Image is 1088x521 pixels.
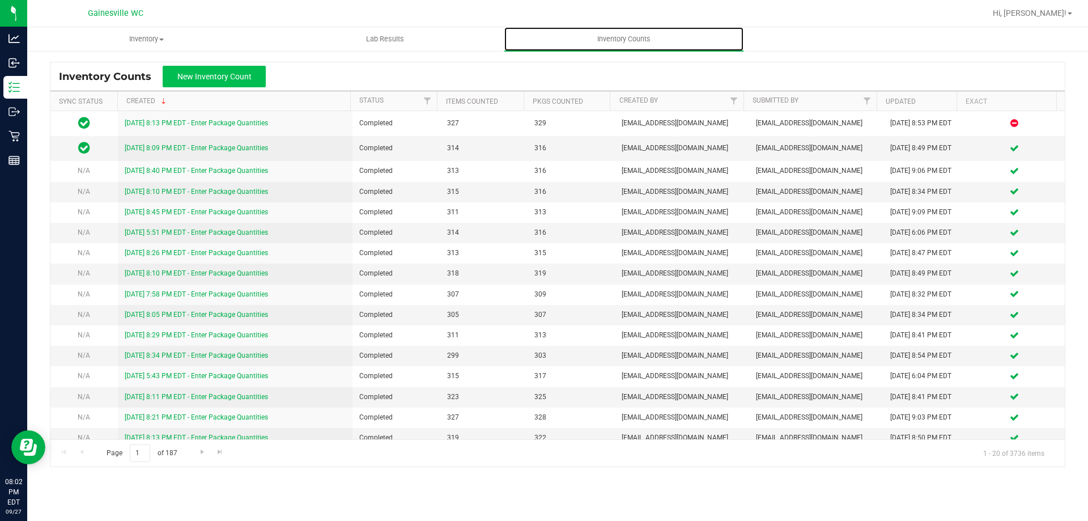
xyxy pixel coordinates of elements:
[622,371,742,382] span: [EMAIL_ADDRESS][DOMAIN_NAME]
[28,34,265,44] span: Inventory
[857,91,876,111] a: Filter
[78,208,90,216] span: N/A
[890,330,957,341] div: [DATE] 8:41 PM EDT
[5,477,22,507] p: 08:02 PM EDT
[78,351,90,359] span: N/A
[88,9,143,18] span: Gainesville WC
[447,412,521,423] span: 327
[622,143,742,154] span: [EMAIL_ADDRESS][DOMAIN_NAME]
[447,118,521,129] span: 327
[8,57,20,69] inline-svg: Inbound
[756,187,877,197] span: [EMAIL_ADDRESS][DOMAIN_NAME]
[622,350,742,361] span: [EMAIL_ADDRESS][DOMAIN_NAME]
[447,433,521,443] span: 319
[125,208,268,216] a: [DATE] 8:45 PM EDT - Enter Package Quantities
[359,371,433,382] span: Completed
[756,248,877,259] span: [EMAIL_ADDRESS][DOMAIN_NAME]
[78,331,90,339] span: N/A
[756,392,877,403] span: [EMAIL_ADDRESS][DOMAIN_NAME]
[447,187,521,197] span: 315
[756,310,877,320] span: [EMAIL_ADDRESS][DOMAIN_NAME]
[351,34,419,44] span: Lab Results
[125,372,268,380] a: [DATE] 5:43 PM EDT - Enter Package Quantities
[125,393,268,401] a: [DATE] 8:11 PM EDT - Enter Package Quantities
[78,372,90,380] span: N/A
[359,143,433,154] span: Completed
[447,392,521,403] span: 323
[993,9,1066,18] span: Hi, [PERSON_NAME]!
[78,140,90,156] span: In Sync
[78,311,90,319] span: N/A
[756,289,877,300] span: [EMAIL_ADDRESS][DOMAIN_NAME]
[622,330,742,341] span: [EMAIL_ADDRESS][DOMAIN_NAME]
[125,167,268,175] a: [DATE] 8:40 PM EDT - Enter Package Quantities
[125,290,268,298] a: [DATE] 7:58 PM EDT - Enter Package Quantities
[533,98,583,105] a: Pkgs Counted
[78,434,90,442] span: N/A
[890,371,957,382] div: [DATE] 6:04 PM EDT
[534,227,608,238] span: 316
[890,392,957,403] div: [DATE] 8:41 PM EDT
[359,96,384,104] a: Status
[194,444,210,460] a: Go to the next page
[890,289,957,300] div: [DATE] 8:32 PM EDT
[890,187,957,197] div: [DATE] 8:34 PM EDT
[359,118,433,129] span: Completed
[890,248,957,259] div: [DATE] 8:47 PM EDT
[534,268,608,279] span: 319
[447,227,521,238] span: 314
[5,507,22,516] p: 09/27
[890,433,957,443] div: [DATE] 8:50 PM EDT
[125,413,268,421] a: [DATE] 8:21 PM EDT - Enter Package Quantities
[11,430,45,464] iframe: Resource center
[359,187,433,197] span: Completed
[534,166,608,176] span: 316
[8,82,20,93] inline-svg: Inventory
[177,72,252,81] span: New Inventory Count
[125,351,268,359] a: [DATE] 8:34 PM EDT - Enter Package Quantities
[78,290,90,298] span: N/A
[622,268,742,279] span: [EMAIL_ADDRESS][DOMAIN_NAME]
[130,444,150,462] input: 1
[78,249,90,257] span: N/A
[890,310,957,320] div: [DATE] 8:34 PM EDT
[212,444,228,460] a: Go to the last page
[534,330,608,341] span: 313
[534,248,608,259] span: 315
[359,350,433,361] span: Completed
[890,207,957,218] div: [DATE] 9:09 PM EDT
[359,207,433,218] span: Completed
[125,249,268,257] a: [DATE] 8:26 PM EDT - Enter Package Quantities
[78,413,90,421] span: N/A
[78,167,90,175] span: N/A
[125,144,268,152] a: [DATE] 8:09 PM EDT - Enter Package Quantities
[534,412,608,423] span: 328
[447,166,521,176] span: 313
[619,96,658,104] a: Created By
[447,330,521,341] span: 311
[890,350,957,361] div: [DATE] 8:54 PM EDT
[359,433,433,443] span: Completed
[447,248,521,259] span: 313
[622,166,742,176] span: [EMAIL_ADDRESS][DOMAIN_NAME]
[756,371,877,382] span: [EMAIL_ADDRESS][DOMAIN_NAME]
[447,207,521,218] span: 311
[756,412,877,423] span: [EMAIL_ADDRESS][DOMAIN_NAME]
[8,106,20,117] inline-svg: Outbound
[534,207,608,218] span: 313
[756,350,877,361] span: [EMAIL_ADDRESS][DOMAIN_NAME]
[534,143,608,154] span: 316
[78,115,90,131] span: In Sync
[890,143,957,154] div: [DATE] 8:49 PM EDT
[359,268,433,279] span: Completed
[890,227,957,238] div: [DATE] 6:06 PM EDT
[890,268,957,279] div: [DATE] 8:49 PM EDT
[974,444,1053,461] span: 1 - 20 of 3736 items
[756,118,877,129] span: [EMAIL_ADDRESS][DOMAIN_NAME]
[622,118,742,129] span: [EMAIL_ADDRESS][DOMAIN_NAME]
[125,311,268,319] a: [DATE] 8:05 PM EDT - Enter Package Quantities
[359,248,433,259] span: Completed
[622,289,742,300] span: [EMAIL_ADDRESS][DOMAIN_NAME]
[756,227,877,238] span: [EMAIL_ADDRESS][DOMAIN_NAME]
[622,392,742,403] span: [EMAIL_ADDRESS][DOMAIN_NAME]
